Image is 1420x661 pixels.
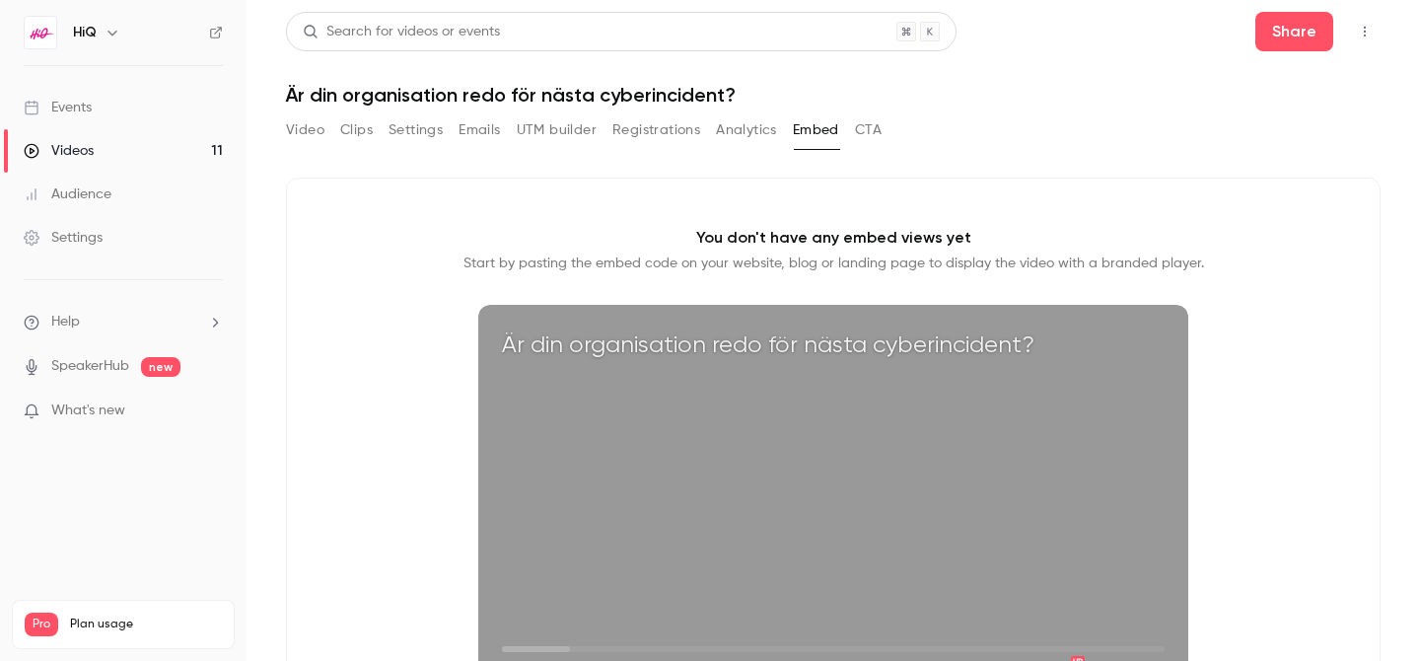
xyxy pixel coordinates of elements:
div: Events [24,98,92,117]
div: Audience [24,184,111,204]
h6: HiQ [73,23,97,42]
button: UTM builder [517,114,597,146]
button: Video [286,114,324,146]
a: SpeakerHub [51,356,129,377]
span: Help [51,312,80,332]
button: Share [1255,12,1333,51]
iframe: Noticeable Trigger [199,403,223,420]
div: Videos [24,141,94,161]
button: Emails [459,114,500,146]
button: Embed [793,114,839,146]
button: Top Bar Actions [1349,16,1381,47]
div: Search for videos or events [303,22,500,42]
button: Analytics [716,114,777,146]
img: HiQ [25,17,56,48]
span: new [141,357,180,377]
span: Pro [25,613,58,636]
button: CTA [855,114,882,146]
p: Start by pasting the embed code on your website, blog or landing page to display the video with a... [463,254,1204,273]
h1: Är din organisation redo för nästa cyberincident? [286,83,1381,107]
span: What's new [51,401,125,421]
button: Registrations [612,114,700,146]
li: help-dropdown-opener [24,312,223,332]
button: Clips [340,114,373,146]
div: Settings [24,228,103,248]
span: Plan usage [70,617,222,632]
p: You don't have any embed views yet [696,226,971,250]
button: Settings [389,114,443,146]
